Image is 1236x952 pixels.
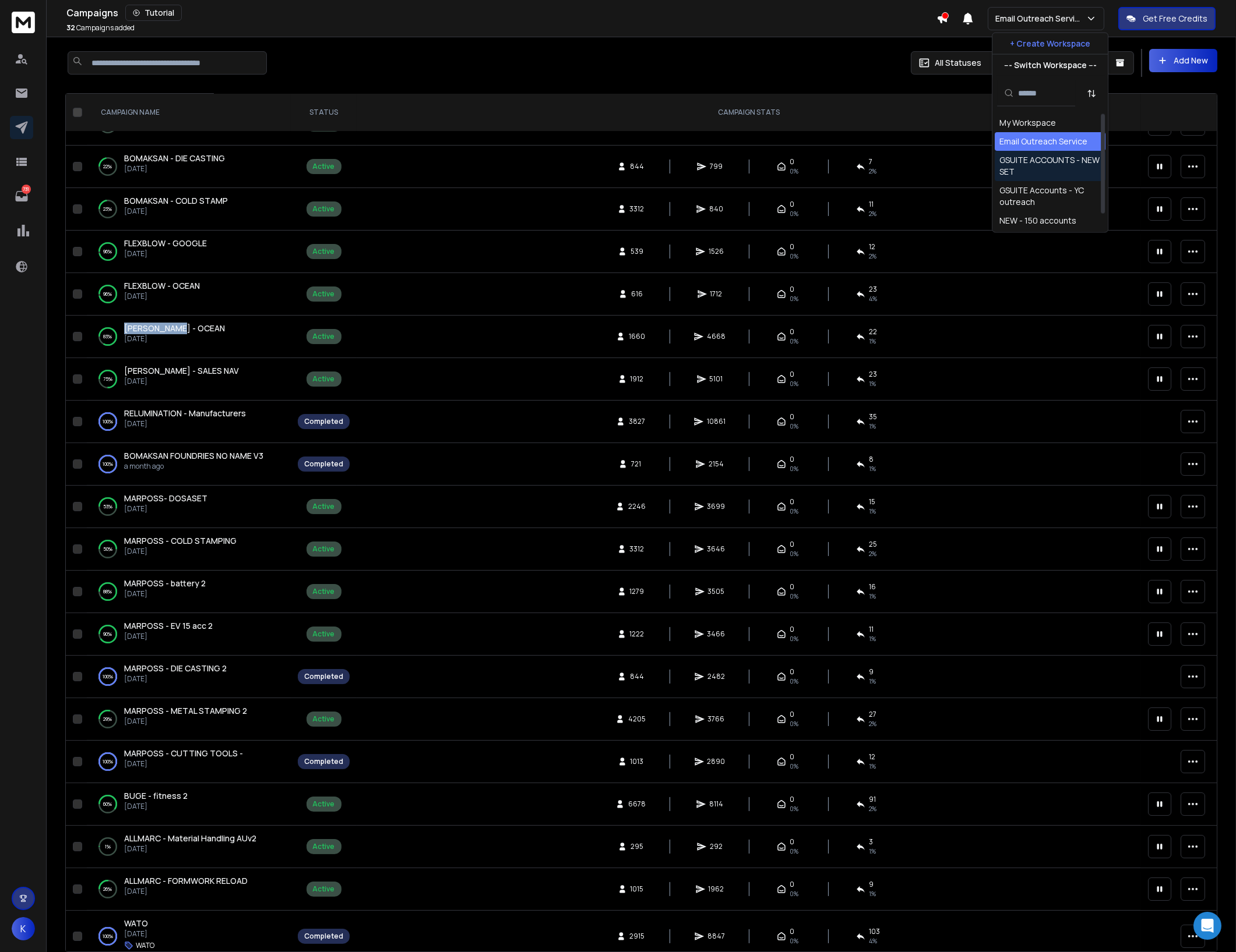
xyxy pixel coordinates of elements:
a: BOMAKSAN - DIE CASTING [124,153,225,164]
span: 0 [790,710,794,719]
a: BOMAKSAN - COLD STAMP [124,195,228,207]
span: 35 [869,412,877,422]
div: Completed [304,757,343,766]
span: 3466 [707,629,726,639]
span: 0 [790,540,794,549]
div: NEW - 150 accounts [999,215,1076,227]
span: 1 % [869,634,876,643]
p: [DATE] [124,929,154,939]
span: 0% [790,634,798,643]
span: 0% [790,804,798,813]
p: 96 % [104,288,112,300]
span: BOMAKSAN - COLD STAMP [124,195,228,206]
span: 11 [869,625,874,634]
div: Active [313,332,335,341]
th: CAMPAIGN NAME [87,94,291,132]
span: 0% [790,762,798,771]
span: 12 [869,242,875,252]
p: 50 % [103,543,112,555]
span: 3505 [708,587,725,596]
div: Active [313,629,335,639]
span: 0% [790,252,798,261]
span: [PERSON_NAME] - OCEAN [124,323,225,334]
td: 53%MARPOSS- DOSASET[DATE] [87,486,291,528]
p: 100 % [103,671,113,682]
span: 0 [790,412,794,422]
span: 0 [790,157,794,167]
span: 844 [630,672,644,681]
p: 23 % [104,203,112,215]
p: 1 % [105,841,111,852]
button: + Create Workspace [992,33,1108,54]
span: 1 % [869,464,876,473]
span: 7 [869,157,872,167]
p: [DATE] [124,377,239,386]
span: 0 [790,752,794,762]
p: 60 % [104,798,112,810]
p: [DATE] [124,504,207,514]
a: MARPOSS - EV 15 acc 2 [124,620,213,632]
p: 100 % [103,416,113,427]
span: 1912 [631,374,644,384]
span: 22 [869,327,877,337]
div: Email Outreach Service [999,136,1087,147]
p: 96 % [104,246,112,257]
span: 0% [790,464,798,473]
td: 75%[PERSON_NAME] - SALES NAV[DATE] [87,358,291,401]
span: 292 [710,842,723,851]
span: MARPOSS - METAL STAMPING 2 [124,705,247,716]
p: 29 % [104,713,112,725]
span: 539 [631,247,643,256]
p: [DATE] [124,717,247,726]
span: 8114 [709,799,723,809]
span: 16 [869,582,876,592]
span: 616 [631,289,643,299]
span: 0% [790,889,798,898]
td: 90%MARPOSS - EV 15 acc 2[DATE] [87,613,291,656]
div: Campaigns [66,5,936,21]
p: Email Outreach Service [995,13,1086,24]
span: 2 % [869,209,876,218]
p: 53 % [103,501,112,512]
span: 2890 [707,757,726,766]
span: MARPOSS - battery 2 [124,578,206,589]
span: 4 % [869,294,877,303]
span: 0% [790,209,798,218]
a: ALLMARC - FORMWORK RELOAD [124,875,248,887]
span: 2 % [869,252,876,261]
span: 0% [790,294,798,303]
span: 3312 [630,204,645,214]
a: BUGE - fitness 2 [124,790,188,802]
p: 83 % [104,331,112,342]
p: All Statuses [935,57,981,69]
td: 88%MARPOSS - battery 2[DATE] [87,571,291,613]
a: MARPOSS - battery 2 [124,578,206,589]
span: 0 [790,927,794,936]
span: 0 [790,370,794,379]
span: 0% [790,719,798,728]
div: Active [313,162,335,171]
span: 0% [790,379,798,388]
span: 10861 [707,417,726,426]
span: 1 % [869,677,876,686]
span: 3699 [707,502,726,511]
button: K [12,917,35,940]
span: 295 [631,842,643,851]
a: MARPOSS - COLD STAMPING [124,535,237,547]
td: 26%ALLMARC - FORMWORK RELOAD[DATE] [87,868,291,911]
span: 1 % [869,422,876,431]
span: 2915 [629,932,645,941]
td: 100%MARPOSS - CUTTING TOOLS -[DATE] [87,741,291,783]
span: BOMAKSAN FOUNDRIES NO NAME V3 [124,450,263,461]
p: [DATE] [124,759,243,769]
td: 83%[PERSON_NAME] - OCEAN[DATE] [87,316,291,358]
span: 0% [790,592,798,601]
a: MARPOSS- DOSASET [124,493,207,504]
span: FLEXBLOW - OCEAN [124,280,200,291]
button: Get Free Credits [1118,7,1216,30]
a: [PERSON_NAME] - SALES NAV [124,365,239,377]
div: Active [313,714,335,724]
p: Get Free Credits [1143,13,1207,24]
